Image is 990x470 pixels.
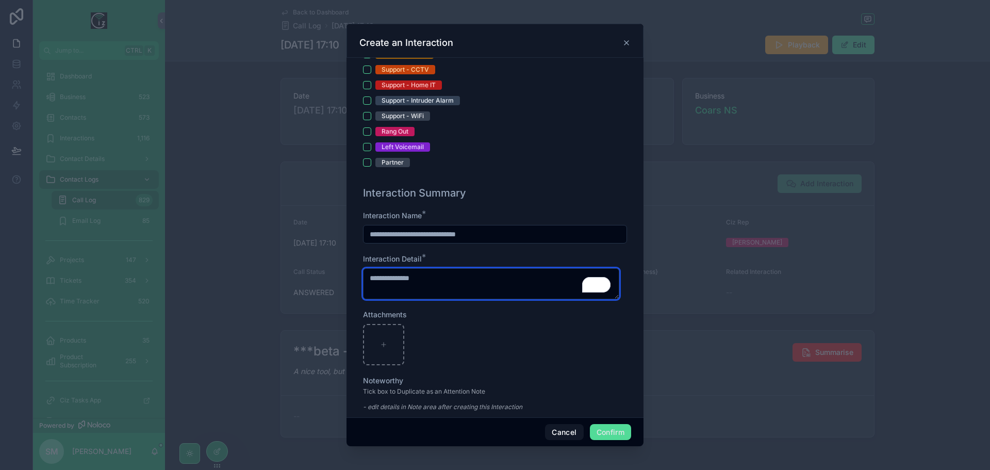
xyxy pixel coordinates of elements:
button: Cancel [545,424,583,441]
p: Tick box to Duplicate as an Attention Note [363,387,522,396]
div: Left Voicemail [382,142,424,152]
div: Support - WiFi [382,111,424,121]
span: Interaction Name [363,211,422,220]
span: Noteworthy [363,376,403,385]
div: Partner [382,158,404,167]
span: Interaction Detail [363,254,422,263]
div: Rang Out [382,127,408,136]
textarea: To enrich screen reader interactions, please activate Accessibility in Grammarly extension settings [363,268,619,299]
h3: Create an Interaction [359,37,453,49]
div: Support - CCTV [382,65,429,74]
h1: Interaction Summary [363,186,466,200]
em: - edit details in Note area after creating this Interaction [363,403,522,411]
span: Attachments [363,310,407,319]
div: Support - Home IT [382,80,436,90]
button: Confirm [590,424,631,441]
div: Support - Intruder Alarm [382,96,454,105]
